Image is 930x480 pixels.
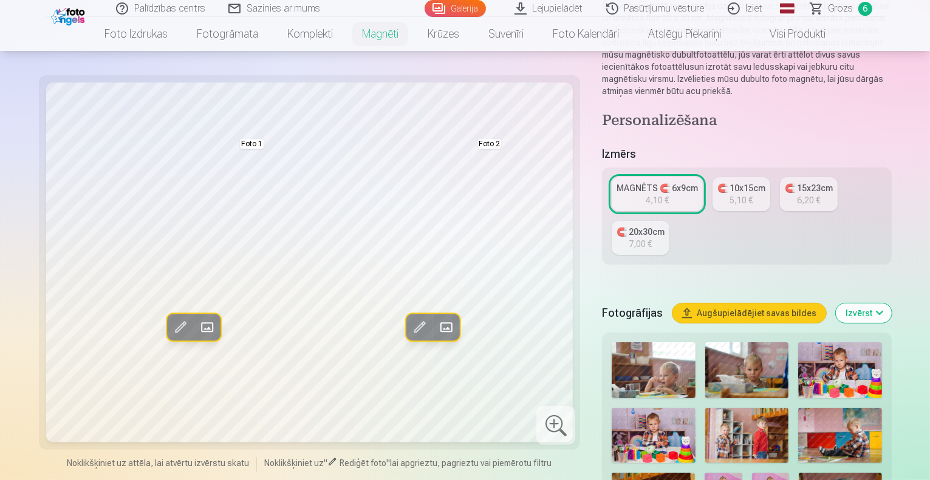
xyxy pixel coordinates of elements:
[182,17,273,51] a: Fotogrāmata
[273,17,347,51] a: Komplekti
[646,194,669,206] div: 4,10 €
[836,303,892,323] button: Izvērst
[474,17,538,51] a: Suvenīri
[629,238,652,250] div: 7,00 €
[538,17,634,51] a: Foto kalendāri
[717,182,765,194] div: 🧲 10x15cm
[90,17,182,51] a: Foto izdrukas
[730,194,753,206] div: 5,10 €
[386,458,390,468] span: "
[785,182,833,194] div: 🧲 15x23cm
[713,177,770,211] a: 🧲 10x15cm5,10 €
[634,17,736,51] a: Atslēgu piekariņi
[602,146,892,163] h5: Izmērs
[617,182,698,194] div: MAGNĒTS 🧲 6x9cm
[829,1,853,16] span: Grozs
[340,458,386,468] span: Rediģēt foto
[612,177,703,211] a: MAGNĒTS 🧲 6x9cm4,10 €
[413,17,474,51] a: Krūzes
[736,17,840,51] a: Visi produkti
[672,303,826,323] button: Augšupielādējiet savas bildes
[390,458,552,468] span: lai apgrieztu, pagrieztu vai piemērotu filtru
[324,458,327,468] span: "
[67,457,249,469] span: Noklikšķiniet uz attēla, lai atvērtu izvērstu skatu
[780,177,838,211] a: 🧲 15x23cm6,20 €
[858,2,872,16] span: 6
[264,458,324,468] span: Noklikšķiniet uz
[51,5,88,25] img: /fa1
[602,305,663,322] h5: Fotogrāfijas
[602,112,892,131] h4: Personalizēšana
[798,194,821,206] div: 6,20 €
[617,226,665,238] div: 🧲 20x30cm
[347,17,413,51] a: Magnēti
[612,221,669,255] a: 🧲 20x30cm7,00 €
